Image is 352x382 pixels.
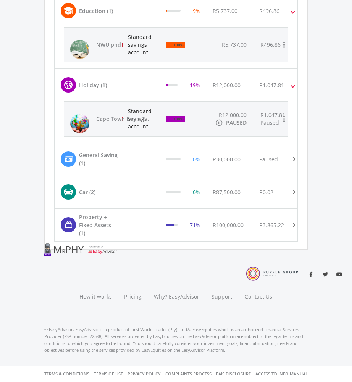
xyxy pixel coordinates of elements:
div: R496.86 [260,41,281,49]
a: Contact Us [239,284,279,295]
span: R100,000.00 [213,221,244,229]
a: Access to Info Manual [255,366,308,382]
a: Support [205,284,239,295]
div: R3,865.22 [259,221,284,229]
span: R5,737.00 [213,7,237,15]
div: PAUSED [226,119,247,127]
mat-expansion-panel-header: Car (2) 0% R87,500.00 R0.02 [55,176,297,208]
p: © EasyAdvisor. EasyAdvisor is a product of First World Trader (Pty) Ltd t/a EasyEquities which is... [44,326,308,354]
div: Paused [259,155,278,163]
span: R12,000.00 [213,81,241,89]
span: R12,000.00 [219,111,247,119]
mat-expansion-panel-header: Property + Fixed Assets (1) 71% R100,000.00 R3,865.22 [55,209,297,241]
i: pause_circle_outline [215,119,223,127]
div: R1,047.81 [259,81,284,89]
span: NWU phd [96,41,150,49]
div: 0% [193,155,200,163]
span: R5,737.00 [222,41,247,48]
div: Education (1) [79,7,113,15]
span: Cape Town Boy's Trip [96,115,150,123]
div: 71% [190,221,200,229]
div: 100% [171,41,184,49]
div: 0% [193,188,200,196]
div: Standard savings account [116,102,160,136]
div: General Saving (1) [79,151,119,167]
span: R30,000.00 [213,156,241,163]
button: more_vert [276,37,292,52]
div: Car (2) [79,188,95,196]
a: Why? EasyAdvisor [148,284,205,295]
div: Standard savings account [116,28,160,62]
div: R496.86 [259,7,279,15]
mat-expansion-panel-header: General Saving (1) 0% R30,000.00 Paused [55,143,297,176]
div: Property + Fixed Assets (1) [79,213,119,237]
i: more_vert [279,114,289,124]
div: Holiday (1) 19% R12,000.00 R1,047.81 [55,101,297,143]
mat-expansion-panel-header: Holiday (1) 19% R12,000.00 R1,047.81 [55,69,297,101]
div: 19% [190,81,200,89]
div: R1,047.81 [260,111,285,127]
a: Terms & Conditions [44,366,89,382]
a: Complaints Process [165,366,212,382]
a: Privacy Policy [128,366,161,382]
a: Pricing [118,284,148,295]
a: Terms of Use [94,366,123,382]
div: Holiday (1) [79,81,107,89]
div: R0.02 [259,188,273,196]
a: How it works [73,284,118,295]
i: more_vert [279,40,289,49]
span: R87,500.00 [213,189,241,196]
div: 9% [193,7,200,15]
span: Paused [260,119,279,126]
div: Education (1) 9% R5,737.00 R496.86 [55,27,297,68]
div: 100% [171,115,184,123]
button: more_vert [276,111,292,127]
a: FAIS Disclosure [216,366,251,382]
